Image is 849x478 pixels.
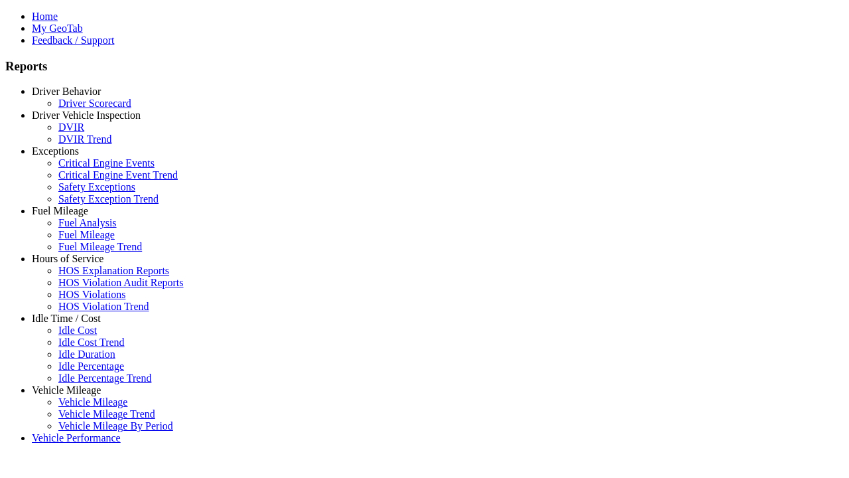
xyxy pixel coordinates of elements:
a: Idle Duration [58,349,115,360]
a: My GeoTab [32,23,83,34]
a: Home [32,11,58,22]
a: HOS Violations [58,289,125,300]
a: Idle Cost [58,325,97,336]
a: Driver Scorecard [58,98,131,109]
a: Vehicle Mileage Trend [58,408,155,420]
a: Idle Time / Cost [32,313,101,324]
a: DVIR [58,121,84,133]
a: Fuel Mileage Trend [58,241,142,252]
a: Driver Vehicle Inspection [32,110,141,121]
a: Safety Exceptions [58,181,135,193]
a: Vehicle Mileage By Period [58,420,173,432]
a: Fuel Mileage [58,229,115,240]
a: HOS Violation Audit Reports [58,277,184,288]
a: HOS Violation Trend [58,301,149,312]
a: Fuel Mileage [32,205,88,216]
a: Vehicle Performance [32,432,121,443]
a: HOS Explanation Reports [58,265,169,276]
a: Safety Exception Trend [58,193,159,204]
h3: Reports [5,59,844,74]
a: Fuel Analysis [58,217,117,228]
a: Hours of Service [32,253,103,264]
a: Driver Behavior [32,86,101,97]
a: Feedback / Support [32,35,114,46]
a: Idle Percentage [58,360,124,372]
a: Critical Engine Events [58,157,155,169]
a: Idle Percentage Trend [58,372,151,384]
a: Exceptions [32,145,79,157]
a: Vehicle Mileage [58,396,127,408]
a: DVIR Trend [58,133,111,145]
a: Idle Cost Trend [58,337,125,348]
a: Vehicle Mileage [32,384,101,396]
a: Critical Engine Event Trend [58,169,178,181]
